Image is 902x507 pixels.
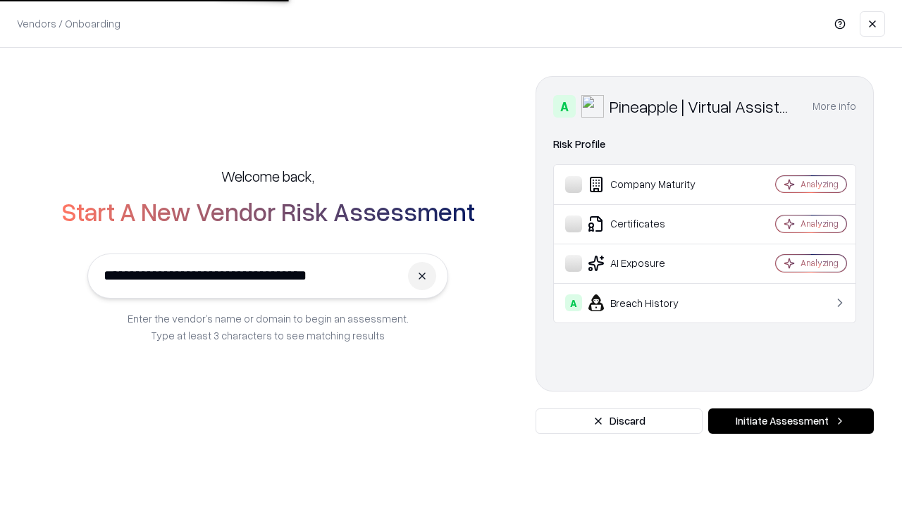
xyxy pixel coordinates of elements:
[801,178,839,190] div: Analyzing
[565,294,734,311] div: Breach History
[565,176,734,193] div: Company Maturity
[565,294,582,311] div: A
[565,255,734,272] div: AI Exposure
[536,408,703,434] button: Discard
[221,166,314,186] h5: Welcome back,
[801,218,839,230] div: Analyzing
[610,95,796,118] div: Pineapple | Virtual Assistant Agency
[553,136,856,153] div: Risk Profile
[708,408,874,434] button: Initiate Assessment
[801,257,839,269] div: Analyzing
[553,95,576,118] div: A
[61,197,475,225] h2: Start A New Vendor Risk Assessment
[128,310,409,344] p: Enter the vendor’s name or domain to begin an assessment. Type at least 3 characters to see match...
[581,95,604,118] img: Pineapple | Virtual Assistant Agency
[813,94,856,119] button: More info
[17,16,121,31] p: Vendors / Onboarding
[565,215,734,232] div: Certificates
